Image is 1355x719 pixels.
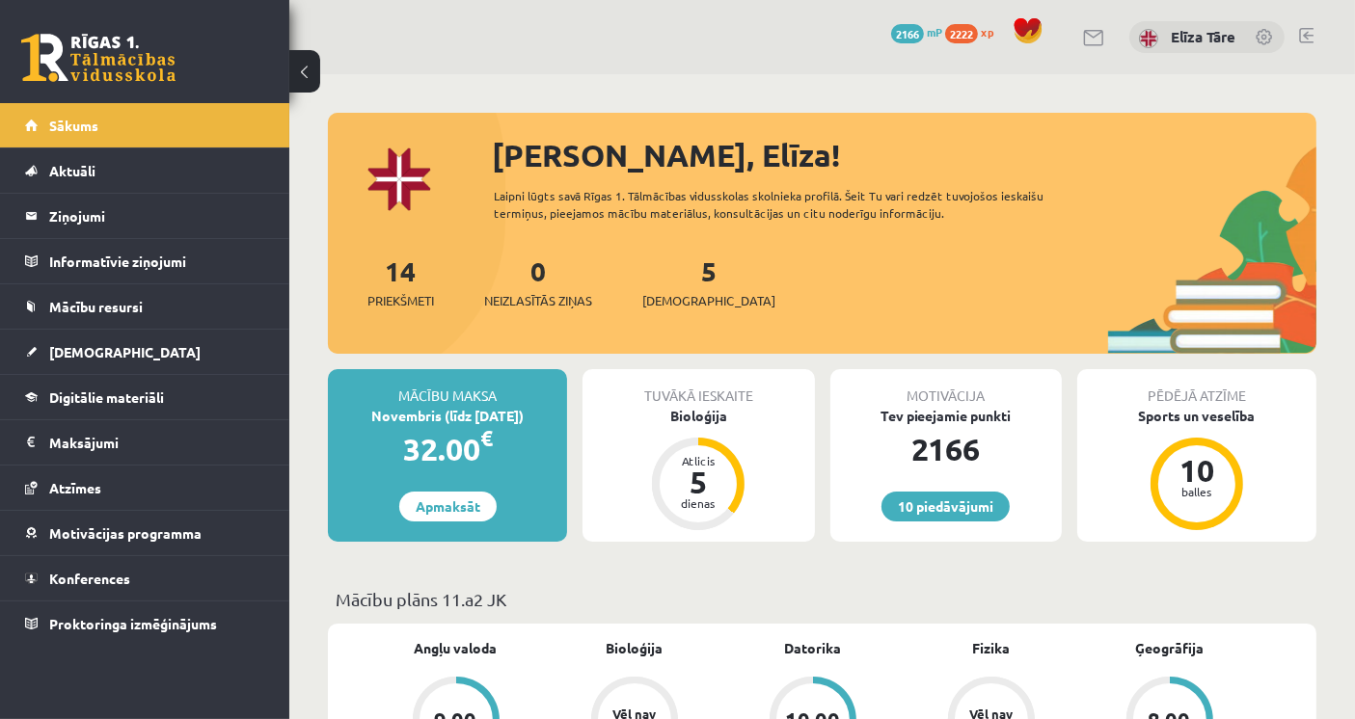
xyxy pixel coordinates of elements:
[1077,406,1316,533] a: Sports un veselība 10 balles
[49,524,202,542] span: Motivācijas programma
[49,194,265,238] legend: Ziņojumi
[25,420,265,465] a: Maksājumi
[25,239,265,283] a: Informatīvie ziņojumi
[1077,369,1316,406] div: Pēdējā atzīme
[328,369,567,406] div: Mācību maksa
[1077,406,1316,426] div: Sports un veselība
[1135,638,1204,658] a: Ģeogrāfija
[49,570,130,587] span: Konferences
[25,103,265,147] a: Sākums
[49,162,95,179] span: Aktuāli
[367,291,434,310] span: Priekšmeti
[1171,27,1235,46] a: Elīza Tāre
[881,492,1010,521] a: 10 piedāvājumi
[606,638,663,658] a: Bioloģija
[25,601,265,646] a: Proktoringa izmēģinājums
[484,253,592,310] a: 0Neizlasītās ziņas
[367,253,434,310] a: 14Priekšmeti
[945,24,1003,40] a: 2222 xp
[642,291,775,310] span: [DEMOGRAPHIC_DATA]
[642,253,775,310] a: 5[DEMOGRAPHIC_DATA]
[583,369,814,406] div: Tuvākā ieskaite
[25,511,265,555] a: Motivācijas programma
[583,406,814,426] div: Bioloģija
[49,479,101,496] span: Atzīmes
[1168,486,1226,497] div: balles
[891,24,924,43] span: 2166
[669,466,727,497] div: 5
[49,298,143,315] span: Mācību resursi
[480,424,493,452] span: €
[494,187,1087,222] div: Laipni lūgts savā Rīgas 1. Tālmācības vidusskolas skolnieka profilā. Šeit Tu vari redzēt tuvojošo...
[25,556,265,600] a: Konferences
[830,406,1062,426] div: Tev pieejamie punkti
[21,34,176,82] a: Rīgas 1. Tālmācības vidusskola
[49,615,217,632] span: Proktoringa izmēģinājums
[891,24,942,40] a: 2166 mP
[830,369,1062,406] div: Motivācija
[945,24,978,43] span: 2222
[784,638,841,658] a: Datorika
[25,148,265,193] a: Aktuāli
[49,343,201,360] span: [DEMOGRAPHIC_DATA]
[583,406,814,533] a: Bioloģija Atlicis 5 dienas
[981,24,993,40] span: xp
[25,466,265,510] a: Atzīmes
[328,406,567,426] div: Novembris (līdz [DATE])
[25,330,265,374] a: [DEMOGRAPHIC_DATA]
[25,375,265,419] a: Digitālie materiāli
[399,492,497,521] a: Apmaksāt
[49,420,265,465] legend: Maksājumi
[484,291,592,310] span: Neizlasītās ziņas
[336,586,1309,612] p: Mācību plāns 11.a2 JK
[49,117,98,134] span: Sākums
[830,426,1062,472] div: 2166
[49,388,164,406] span: Digitālie materiāli
[492,132,1316,178] div: [PERSON_NAME], Elīza!
[669,455,727,466] div: Atlicis
[415,638,498,658] a: Angļu valoda
[328,426,567,472] div: 32.00
[669,497,727,509] div: dienas
[972,638,1010,658] a: Fizika
[25,284,265,329] a: Mācību resursi
[49,239,265,283] legend: Informatīvie ziņojumi
[25,194,265,238] a: Ziņojumi
[1168,455,1226,486] div: 10
[1139,29,1158,48] img: Elīza Tāre
[927,24,942,40] span: mP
